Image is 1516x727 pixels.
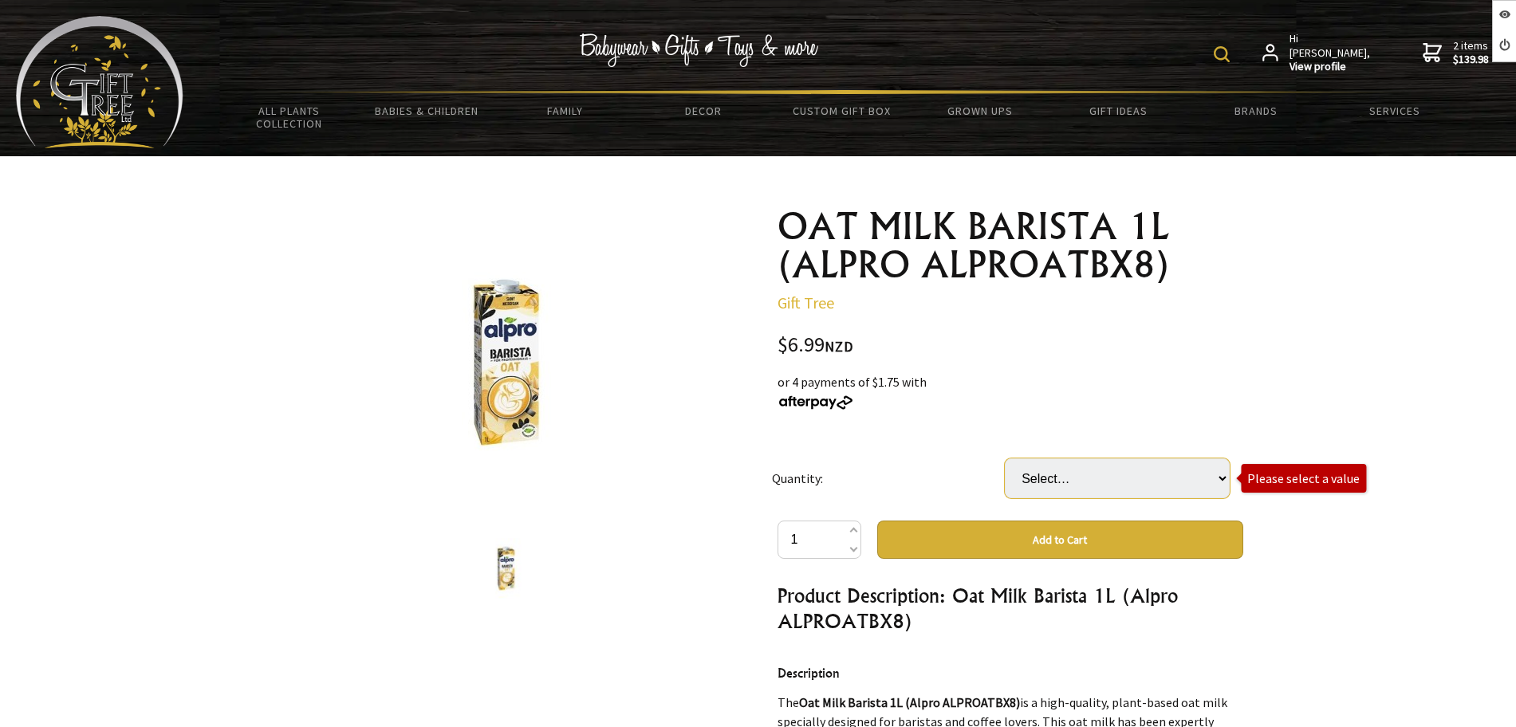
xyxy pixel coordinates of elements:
[911,94,1049,128] a: Grown Ups
[358,94,496,128] a: Babies & Children
[778,395,854,410] img: Afterpay
[1453,53,1489,67] strong: $139.98
[579,33,818,67] img: Babywear - Gifts - Toys & more
[778,663,1243,683] h4: Description
[1290,60,1372,74] strong: View profile
[16,16,183,148] img: Babyware - Gifts - Toys and more...
[877,521,1243,559] button: Add to Cart
[634,94,772,128] a: Decor
[1241,470,1353,486] div: Please select a value
[772,436,1005,521] td: Quantity:
[778,372,1243,411] div: or 4 payments of $1.75 with
[799,694,1020,710] strong: Oat Milk Barista 1L (Alpro ALPROATBX8)
[778,207,1243,284] h1: OAT MILK BARISTA 1L (ALPRO ALPROATBX8)
[1214,46,1230,62] img: product search
[1290,32,1372,74] span: Hi [PERSON_NAME],
[1453,38,1489,67] span: 2 items
[773,94,911,128] a: Custom Gift Box
[1187,94,1325,128] a: Brands
[471,538,541,599] img: OAT MILK BARISTA 1L (ALPRO ALPROATBX8)
[496,94,634,128] a: Family
[1049,94,1187,128] a: Gift Ideas
[778,293,834,312] a: Gift Tree
[372,246,640,478] img: OAT MILK BARISTA 1L (ALPRO ALPROATBX8)
[1423,32,1489,74] a: 2 items$139.98
[220,94,358,140] a: All Plants Collection
[778,583,1243,634] h3: Product Description: Oat Milk Barista 1L (Alpro ALPROATBX8)
[1325,94,1463,128] a: Services
[778,335,1243,356] div: $6.99
[1262,32,1372,74] a: Hi [PERSON_NAME],View profile
[825,337,853,356] span: NZD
